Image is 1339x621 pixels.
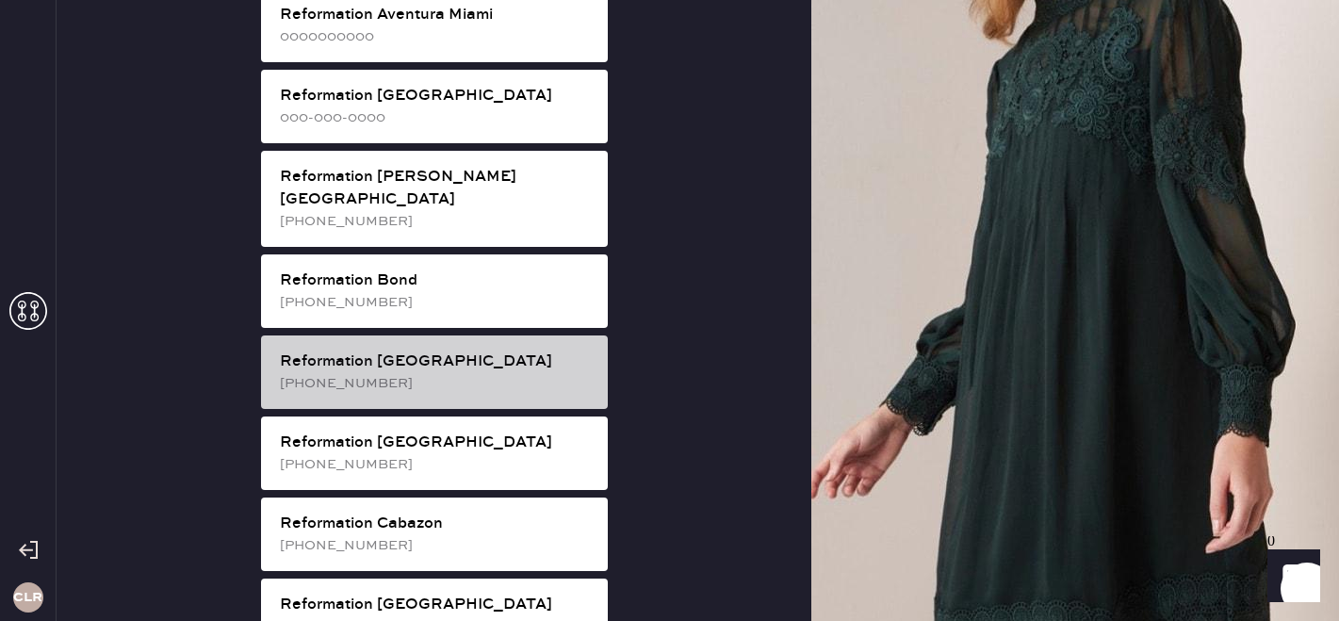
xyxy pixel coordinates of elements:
div: Reformation [GEOGRAPHIC_DATA] [280,85,593,107]
div: Reformation [GEOGRAPHIC_DATA] [280,432,593,454]
div: 0000000000 [280,26,593,47]
th: ID [60,306,163,331]
div: Reformation Cabazon [280,513,593,535]
div: Reformation [GEOGRAPHIC_DATA] [280,351,593,373]
div: 000-000-0000 [280,107,593,128]
td: Basic Sleeved Dress - Reformation - [PERSON_NAME] Dress Fig Jam - Size: 6 [163,331,1210,355]
div: [PHONE_NUMBER] [280,292,593,313]
div: Reformation [GEOGRAPHIC_DATA] [280,594,593,616]
h3: CLR [13,591,42,604]
div: # 88686 [PERSON_NAME] [PERSON_NAME] [EMAIL_ADDRESS][DOMAIN_NAME] [60,210,1275,278]
div: Packing list [60,114,1275,137]
div: [PHONE_NUMBER] [280,373,593,394]
div: [PHONE_NUMBER] [280,535,593,556]
div: [PHONE_NUMBER] [280,211,593,232]
td: 1 [1210,331,1275,355]
div: [PHONE_NUMBER] [280,454,593,475]
td: 912161 [60,331,163,355]
th: QTY [1210,306,1275,331]
div: Reformation [PERSON_NAME][GEOGRAPHIC_DATA] [280,166,593,211]
div: Reformation Aventura Miami [280,4,593,26]
th: Description [163,306,1210,331]
iframe: Front Chat [1249,536,1331,617]
div: Reformation Bond [280,270,593,292]
div: Customer information [60,188,1275,210]
div: Order # 81808 [60,137,1275,159]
